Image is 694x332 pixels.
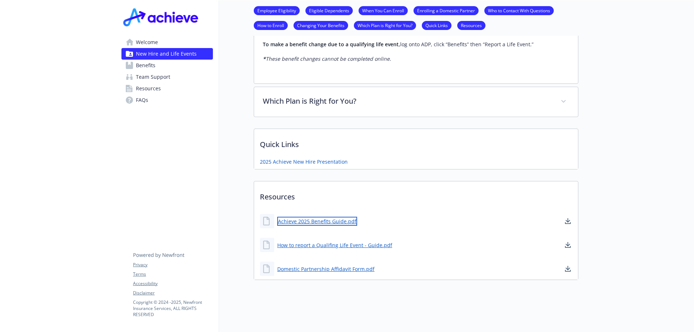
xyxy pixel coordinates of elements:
span: Team Support [136,71,170,83]
a: Resources [121,83,213,94]
p: Quick Links [254,129,578,156]
a: Employee Eligibility [254,7,300,14]
a: Achieve 2025 Benefits Guide.pdf [277,217,357,226]
a: download document [564,217,572,225]
a: Welcome [121,36,213,48]
a: Enrolling a Domestic Partner [414,7,479,14]
strong: To make a benefit change due to a qualifying life event, [263,41,400,48]
a: Benefits [121,60,213,71]
a: How to report a Qualifing Life Event - Guide.pdf [277,241,392,249]
a: Eligible Dependents [305,7,353,14]
span: Resources [136,83,161,94]
a: Resources [457,22,485,29]
a: download document [564,241,572,249]
div: Which Plan is Right for You? [254,87,578,117]
span: Benefits [136,60,155,71]
a: Accessibility [133,280,213,287]
a: Disclaimer [133,290,213,296]
p: Which Plan is Right for You? [263,96,552,107]
a: Team Support [121,71,213,83]
a: Domestic Partnership Affidavit Form.pdf [277,265,374,273]
a: FAQs [121,94,213,106]
a: New Hire and Life Events [121,48,213,60]
a: Quick Links [422,22,451,29]
a: Terms [133,271,213,277]
p: Resources [254,181,578,208]
em: These benefit changes cannot be completed online. [263,55,391,62]
span: Welcome [136,36,158,48]
span: New Hire and Life Events [136,48,197,60]
a: When You Can Enroll [359,7,408,14]
a: download document [564,264,572,273]
a: Changing Your Benefits [294,22,348,29]
p: log onto ADP, click “Benefits” then “Report a Life Event.” [263,40,569,49]
a: Who to Contact With Questions [484,7,554,14]
a: Which Plan is Right for You? [354,22,416,29]
a: How to Enroll [254,22,288,29]
p: Copyright © 2024 - 2025 , Newfront Insurance Services, ALL RIGHTS RESERVED [133,299,213,318]
span: FAQs [136,94,148,106]
a: Privacy [133,262,213,268]
a: 2025 Achieve New Hire Presentation [260,158,348,165]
